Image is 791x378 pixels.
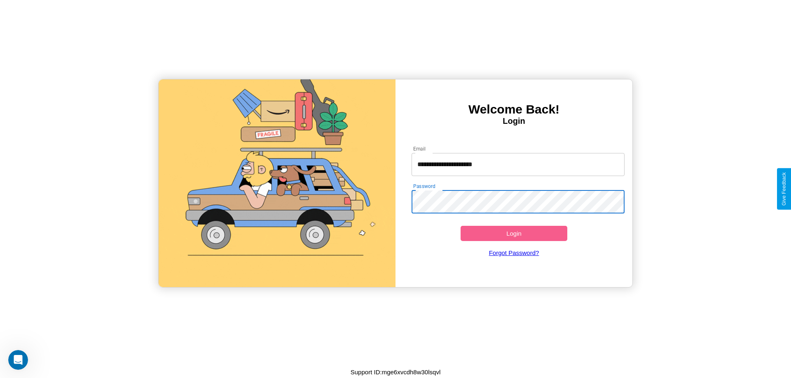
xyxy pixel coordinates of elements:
[781,172,787,206] div: Give Feedback
[395,102,632,116] h3: Welcome Back!
[413,145,426,152] label: Email
[395,116,632,126] h4: Login
[407,241,621,264] a: Forgot Password?
[159,79,395,287] img: gif
[351,366,440,378] p: Support ID: mge6xvcdh8w30lsqvl
[461,226,567,241] button: Login
[8,350,28,370] iframe: Intercom live chat
[413,183,435,190] label: Password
